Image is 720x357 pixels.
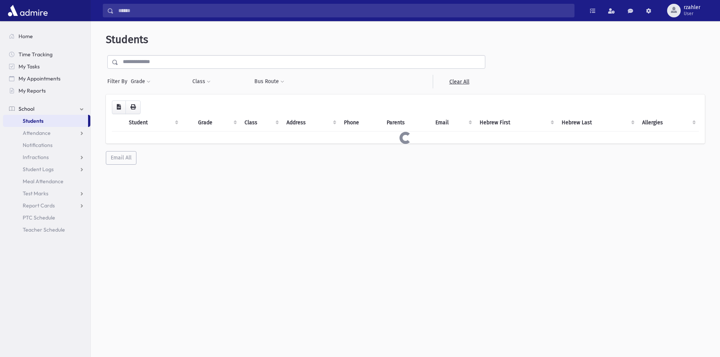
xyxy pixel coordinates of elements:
[130,75,151,88] button: Grade
[23,190,48,197] span: Test Marks
[3,175,90,187] a: Meal Attendance
[431,114,475,131] th: Email
[3,30,90,42] a: Home
[3,127,90,139] a: Attendance
[19,87,46,94] span: My Reports
[3,212,90,224] a: PTC Schedule
[107,77,130,85] span: Filter By
[114,4,574,17] input: Search
[240,114,282,131] th: Class
[124,114,181,131] th: Student
[557,114,638,131] th: Hebrew Last
[638,114,699,131] th: Allergies
[23,130,51,136] span: Attendance
[3,115,88,127] a: Students
[282,114,339,131] th: Address
[3,187,90,199] a: Test Marks
[433,75,485,88] a: Clear All
[194,114,240,131] th: Grade
[23,166,54,173] span: Student Logs
[6,3,50,18] img: AdmirePro
[3,73,90,85] a: My Appointments
[19,75,60,82] span: My Appointments
[23,154,49,161] span: Infractions
[19,105,34,112] span: School
[3,85,90,97] a: My Reports
[3,163,90,175] a: Student Logs
[112,100,126,114] button: CSV
[23,202,55,209] span: Report Cards
[19,63,40,70] span: My Tasks
[23,117,43,124] span: Students
[382,114,431,131] th: Parents
[106,151,136,165] button: Email All
[339,114,382,131] th: Phone
[192,75,211,88] button: Class
[684,11,700,17] span: User
[19,51,53,58] span: Time Tracking
[3,224,90,236] a: Teacher Schedule
[125,100,141,114] button: Print
[23,214,55,221] span: PTC Schedule
[3,103,90,115] a: School
[3,199,90,212] a: Report Cards
[106,33,148,46] span: Students
[23,226,65,233] span: Teacher Schedule
[475,114,557,131] th: Hebrew First
[3,151,90,163] a: Infractions
[3,48,90,60] a: Time Tracking
[23,178,63,185] span: Meal Attendance
[3,60,90,73] a: My Tasks
[254,75,285,88] button: Bus Route
[23,142,53,148] span: Notifications
[19,33,33,40] span: Home
[3,139,90,151] a: Notifications
[684,5,700,11] span: rzahler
